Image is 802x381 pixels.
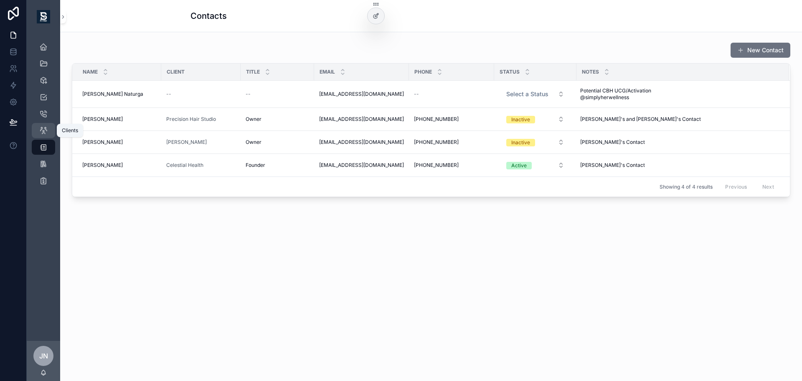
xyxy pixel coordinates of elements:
span: [PERSON_NAME]'s Contact [580,139,645,146]
a: Precision Hair Studio [166,116,236,123]
span: -- [414,91,419,97]
a: Select Button [499,134,571,150]
span: JN [39,351,48,361]
a: [EMAIL_ADDRESS][DOMAIN_NAME] [319,116,404,123]
a: Select Button [499,86,571,102]
a: [PERSON_NAME]'s Contact [577,159,779,172]
a: Precision Hair Studio [166,116,216,123]
span: [PHONE_NUMBER] [414,139,459,146]
span: Select a Status [506,90,548,98]
span: [PERSON_NAME] [82,139,123,146]
span: [PHONE_NUMBER] [414,116,459,123]
span: Phone [414,69,432,75]
a: [EMAIL_ADDRESS][DOMAIN_NAME] [319,162,404,169]
span: Title [246,69,260,75]
span: [PERSON_NAME] [82,116,123,123]
a: [EMAIL_ADDRESS][DOMAIN_NAME] [319,139,404,146]
img: App logo [37,10,50,23]
span: Potential CBH UCG/Activation @simplyherwellness [580,87,701,101]
span: [PERSON_NAME]'s Contact [580,162,645,169]
button: Select Button [500,112,571,127]
span: [PHONE_NUMBER] [414,162,459,169]
a: Celestial Health [166,162,203,169]
a: [PERSON_NAME] [166,139,236,146]
button: Select Button [500,135,571,150]
span: Email [320,69,335,75]
span: [PERSON_NAME] Naturga [82,91,143,97]
a: [PHONE_NUMBER] [414,162,489,169]
a: -- [166,91,236,97]
a: [PHONE_NUMBER] [414,116,489,123]
div: Active [511,162,527,169]
span: [PERSON_NAME]'s and [PERSON_NAME]'s Contact [580,116,701,123]
a: Owner [246,139,309,146]
a: Potential CBH UCG/Activation @simplyherwellness [577,84,779,104]
span: -- [166,91,171,97]
h1: Contacts [190,10,227,22]
a: Founder [246,162,309,169]
span: Status [500,69,520,75]
a: Select Button [499,111,571,127]
button: Select Button [500,158,571,173]
a: [PERSON_NAME] [82,162,156,169]
span: Name [83,69,98,75]
span: -- [246,91,251,97]
a: -- [246,91,309,97]
a: Celestial Health [166,162,236,169]
button: Select Button [500,87,571,102]
div: Inactive [511,139,530,146]
a: [PERSON_NAME] [82,139,156,146]
span: [PERSON_NAME] [82,162,123,169]
a: [PERSON_NAME] [166,139,207,146]
span: Owner [246,116,261,123]
div: Clients [62,127,78,134]
a: -- [414,91,489,97]
div: scrollable content [27,33,60,199]
span: Notes [582,69,599,75]
span: Client [167,69,185,75]
a: [PERSON_NAME]'s and [PERSON_NAME]'s Contact [577,113,779,126]
a: [EMAIL_ADDRESS][DOMAIN_NAME] [319,91,404,97]
a: [PERSON_NAME] [82,116,156,123]
a: [PERSON_NAME] Naturga [82,91,156,97]
span: Showing 4 of 4 results [660,184,713,190]
span: Founder [246,162,265,169]
a: Owner [246,116,309,123]
a: [PHONE_NUMBER] [414,139,489,146]
button: New Contact [731,43,790,58]
div: Inactive [511,116,530,123]
a: [PERSON_NAME]'s Contact [577,136,779,149]
span: Owner [246,139,261,146]
a: Select Button [499,157,571,173]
